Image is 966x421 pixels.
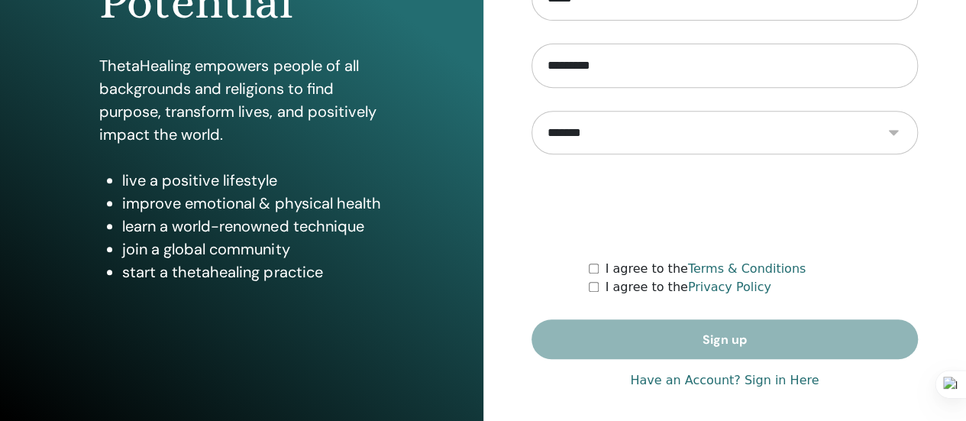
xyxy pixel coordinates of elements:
li: join a global community [122,238,383,261]
a: Terms & Conditions [688,261,806,276]
li: start a thetahealing practice [122,261,383,283]
li: live a positive lifestyle [122,169,383,192]
li: improve emotional & physical health [122,192,383,215]
label: I agree to the [605,278,771,296]
li: learn a world-renowned technique [122,215,383,238]
p: ThetaHealing empowers people of all backgrounds and religions to find purpose, transform lives, a... [99,54,383,146]
label: I agree to the [605,260,806,278]
a: Privacy Policy [688,280,771,294]
a: Have an Account? Sign in Here [630,371,819,390]
iframe: reCAPTCHA [609,177,841,237]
